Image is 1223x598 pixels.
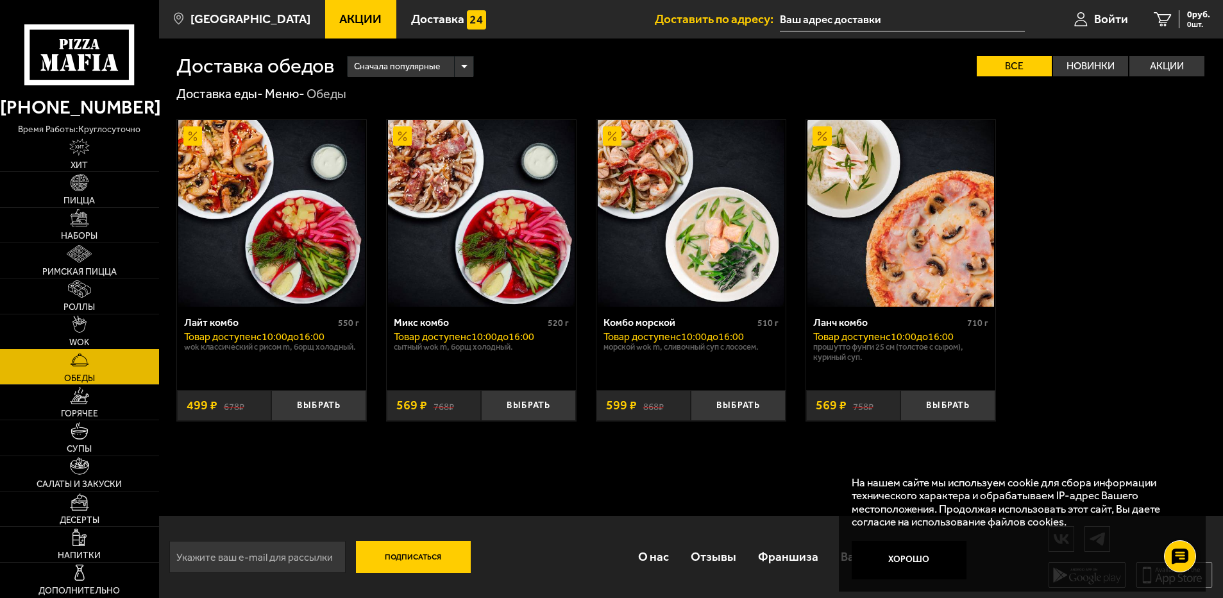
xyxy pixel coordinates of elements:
[394,316,544,329] div: Микс комбо
[338,318,359,329] span: 550 г
[813,342,988,363] p: Прошутто Фунги 25 см (толстое с сыром), Куриный суп.
[466,330,534,343] span: c 10:00 до 16:00
[224,399,244,412] s: 678 ₽
[467,10,486,30] img: 15daf4d41897b9f0e9f617042186c801.svg
[643,399,664,412] s: 868 ₽
[61,232,97,241] span: Наборы
[655,13,780,25] span: Доставить по адресу:
[603,316,754,329] div: Комбо морской
[354,55,440,79] span: Сначала популярные
[806,120,995,307] a: АкционныйЛанч комбо
[676,330,744,343] span: c 10:00 до 16:00
[757,318,779,329] span: 510 г
[481,390,576,422] button: Выбрать
[388,120,575,307] img: Микс комбо
[176,86,263,101] a: Доставка еды-
[42,268,117,277] span: Римская пицца
[63,196,95,205] span: Пицца
[184,342,359,352] p: Wok классический с рисом M, Борщ холодный.
[183,126,203,146] img: Акционный
[63,303,95,312] span: Роллы
[977,56,1052,76] label: Все
[71,161,88,170] span: Хит
[852,541,966,579] button: Хорошо
[813,330,886,343] span: Товар доступен
[178,120,365,307] img: Лайт комбо
[606,399,637,412] span: 599 ₽
[187,399,217,412] span: 499 ₽
[394,342,569,352] p: Сытный Wok M, Борщ холодный.
[747,536,829,578] a: Франшиза
[190,13,310,25] span: [GEOGRAPHIC_DATA]
[411,13,464,25] span: Доставка
[307,86,346,103] div: Обеды
[37,480,122,489] span: Салаты и закуски
[177,120,366,307] a: АкционныйЛайт комбо
[598,120,784,307] img: Комбо морской
[830,536,905,578] a: Вакансии
[58,551,101,560] span: Напитки
[67,445,92,454] span: Супы
[339,13,382,25] span: Акции
[69,338,89,347] span: WOK
[64,374,95,383] span: Обеды
[596,120,786,307] a: АкционныйКомбо морской
[176,56,334,76] h1: Доставка обедов
[680,536,747,578] a: Отзывы
[852,476,1185,529] p: На нашем сайте мы используем cookie для сбора информации технического характера и обрабатываем IP...
[387,120,576,307] a: АкционныйМикс комбо
[184,316,335,329] div: Лайт комбо
[61,409,98,418] span: Горячее
[780,8,1024,31] input: Ваш адрес доставки
[967,318,988,329] span: 710 г
[394,330,466,343] span: Товар доступен
[807,120,994,307] img: Ланч комбо
[603,126,622,146] img: Акционный
[396,399,427,412] span: 569 ₽
[60,516,99,525] span: Десерты
[257,330,325,343] span: c 10:00 до 16:00
[813,316,964,329] div: Ланч комбо
[1094,13,1128,25] span: Войти
[886,330,954,343] span: c 10:00 до 16:00
[816,399,847,412] span: 569 ₽
[548,318,569,329] span: 520 г
[691,390,786,422] button: Выбрать
[184,330,257,343] span: Товар доступен
[434,399,454,412] s: 768 ₽
[603,330,676,343] span: Товар доступен
[393,126,412,146] img: Акционный
[627,536,680,578] a: О нас
[1129,56,1204,76] label: Акции
[853,399,873,412] s: 758 ₽
[38,586,120,595] span: Дополнительно
[1187,21,1210,28] span: 0 шт.
[356,541,471,573] button: Подписаться
[1187,10,1210,19] span: 0 руб.
[265,86,305,101] a: Меню-
[1053,56,1128,76] label: Новинки
[271,390,366,422] button: Выбрать
[169,541,346,573] input: Укажите ваш e-mail для рассылки
[813,126,832,146] img: Акционный
[603,342,779,352] p: Морской Wok M, Сливочный суп с лососем.
[900,390,995,422] button: Выбрать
